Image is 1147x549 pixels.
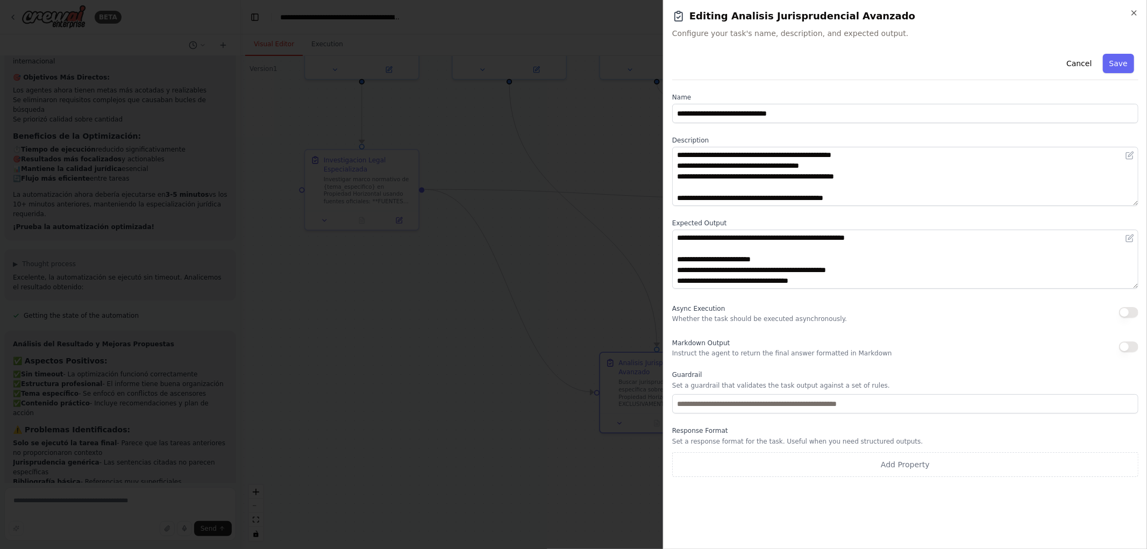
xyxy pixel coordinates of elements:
[672,437,1138,446] p: Set a response format for the task. Useful when you need structured outputs.
[672,136,1138,145] label: Description
[672,315,847,323] p: Whether the task should be executed asynchronously.
[672,426,1138,435] label: Response Format
[672,93,1138,102] label: Name
[672,349,892,358] p: Instruct the agent to return the final answer formatted in Markdown
[1060,54,1098,73] button: Cancel
[1103,54,1134,73] button: Save
[672,9,1138,24] h2: Editing Analisis Jurisprudencial Avanzado
[1123,232,1136,245] button: Open in editor
[672,381,1138,390] p: Set a guardrail that validates the task output against a set of rules.
[672,28,1138,39] span: Configure your task's name, description, and expected output.
[672,305,725,312] span: Async Execution
[672,219,1138,227] label: Expected Output
[672,370,1138,379] label: Guardrail
[672,339,730,347] span: Markdown Output
[1123,149,1136,162] button: Open in editor
[672,452,1138,477] button: Add Property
